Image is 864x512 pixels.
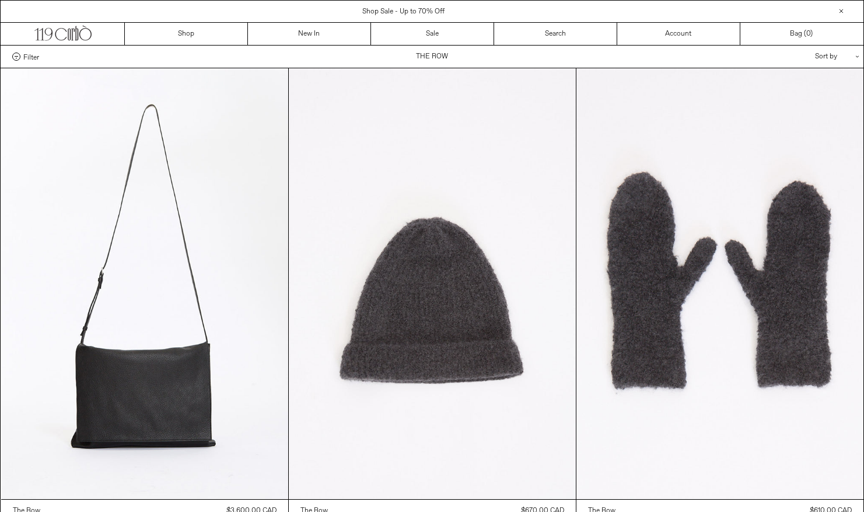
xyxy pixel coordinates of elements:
[806,29,810,39] span: 0
[576,68,863,499] img: The Row Ladislas Mittens in faded black
[617,23,740,45] a: Account
[806,29,813,39] span: )
[494,23,617,45] a: Search
[125,23,248,45] a: Shop
[362,7,445,16] a: Shop Sale - Up to 70% Off
[289,68,576,499] img: The Row Leomir Beanie in faded black
[747,46,852,68] div: Sort by
[23,53,39,61] span: Filter
[740,23,863,45] a: Bag ()
[1,68,288,499] img: The Row Nan Messenger Bag
[248,23,371,45] a: New In
[371,23,494,45] a: Sale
